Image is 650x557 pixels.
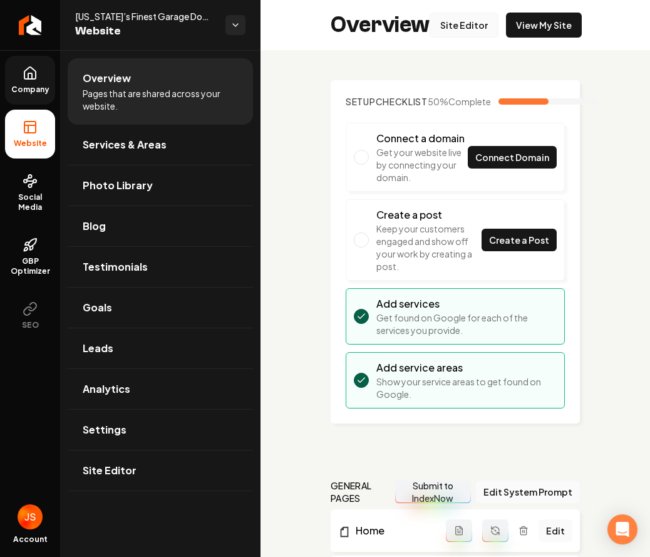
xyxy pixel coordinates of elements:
span: Testimonials [83,259,148,274]
button: Submit to IndexNow [395,481,471,503]
a: Edit [539,519,572,542]
span: Website [75,23,215,40]
p: Get found on Google for each of the services you provide. [376,311,557,336]
a: Goals [68,288,253,328]
span: Settings [83,422,126,437]
a: Connect Domain [468,146,557,169]
div: Open Intercom Messenger [607,514,637,544]
a: Company [5,56,55,105]
img: James Shamoun [18,504,43,529]
h2: Checklist [346,95,428,108]
span: SEO [17,320,44,330]
span: Setup [346,96,376,107]
a: Create a Post [482,229,557,251]
span: Analytics [83,382,130,397]
h3: Add service areas [376,360,557,375]
span: Blog [83,219,106,234]
button: Edit System Prompt [476,481,580,503]
span: Goals [83,300,112,315]
span: Photo Library [83,178,153,193]
a: Site Editor [430,13,498,38]
span: Account [13,534,48,544]
span: 50 % [428,95,491,108]
a: Settings [68,410,253,450]
span: Complete [448,96,491,107]
span: [US_STATE]’s Finest Garage Doors [75,10,215,23]
span: Site Editor [83,463,137,478]
a: View My Site [506,13,582,38]
a: Testimonials [68,247,253,287]
span: Overview [83,71,131,86]
button: SEO [5,291,55,340]
a: Social Media [5,164,55,222]
a: Site Editor [68,450,253,491]
a: Services & Areas [68,125,253,165]
span: Website [9,138,52,148]
p: Keep your customers engaged and show off your work by creating a post. [376,222,482,273]
span: Company [6,85,54,95]
span: Pages that are shared across your website. [83,87,238,112]
a: Blog [68,206,253,246]
span: Services & Areas [83,137,167,152]
a: Leads [68,328,253,368]
a: GBP Optimizer [5,227,55,286]
h3: Create a post [376,207,482,222]
h3: Add services [376,296,557,311]
h2: Overview [331,13,430,38]
button: Open user button [18,504,43,529]
span: Leads [83,341,113,356]
a: Photo Library [68,165,253,206]
p: Show your service areas to get found on Google. [376,375,557,400]
span: GBP Optimizer [5,256,55,276]
h3: Connect a domain [376,131,468,146]
span: Social Media [5,192,55,212]
img: Rebolt Logo [19,15,42,35]
a: Analytics [68,369,253,409]
button: Add admin page prompt [446,519,472,542]
p: Get your website live by connecting your domain. [376,146,468,184]
h2: general pages [331,479,395,504]
a: Home [338,523,446,538]
span: Connect Domain [475,151,549,164]
span: Create a Post [489,234,549,247]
